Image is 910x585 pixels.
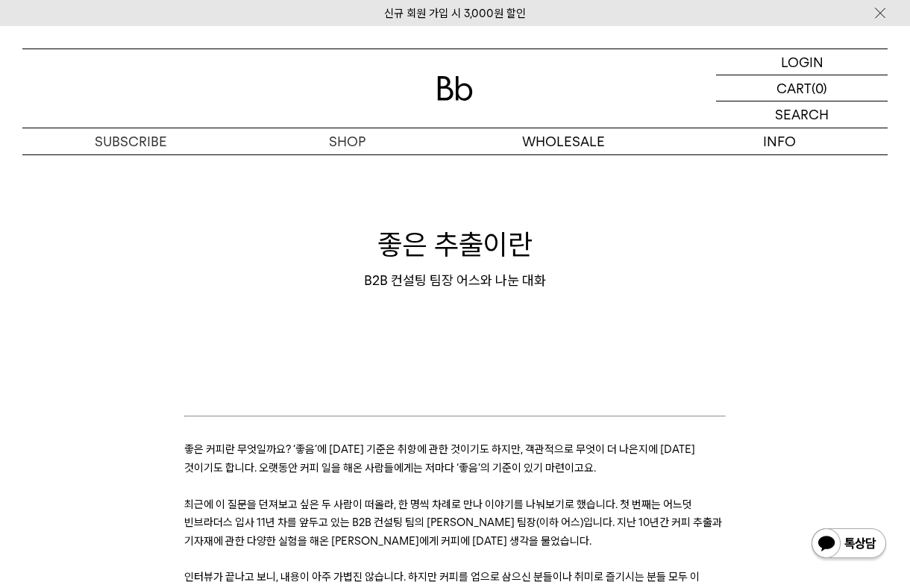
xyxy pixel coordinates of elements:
p: WHOLESALE [455,128,671,154]
h1: 좋은 추출이란 [22,225,888,264]
img: 로고 [437,76,473,101]
a: 신규 회원 가입 시 3,000원 할인 [384,7,526,20]
div: B2B 컨설팅 팀장 어스와 나눈 대화 [22,272,888,290]
a: SUBSCRIBE [22,128,239,154]
p: CART [776,75,812,101]
span: 좋은 커피란 무엇일까요? ‘좋음’에 [DATE] 기준은 취향에 관한 것이기도 하지만, 객관적으로 무엇이 더 나은지에 [DATE] 것이기도 합니다. 오랫동안 커피 일을 해온 사... [184,442,695,474]
img: 카카오톡 채널 1:1 채팅 버튼 [810,527,888,563]
span: 최근에 이 질문을 던져보고 싶은 두 사람이 떠올라, 한 명씩 차례로 만나 이야기를 나눠보기로 했습니다. 첫 번째는 어느덧 빈브라더스 입사 11년 차를 앞두고 있는 B2B 컨설... [184,498,722,548]
p: INFO [671,128,888,154]
a: SHOP [239,128,455,154]
p: (0) [812,75,827,101]
p: SEARCH [775,101,829,128]
a: LOGIN [716,49,888,75]
a: CART (0) [716,75,888,101]
p: LOGIN [781,49,823,75]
